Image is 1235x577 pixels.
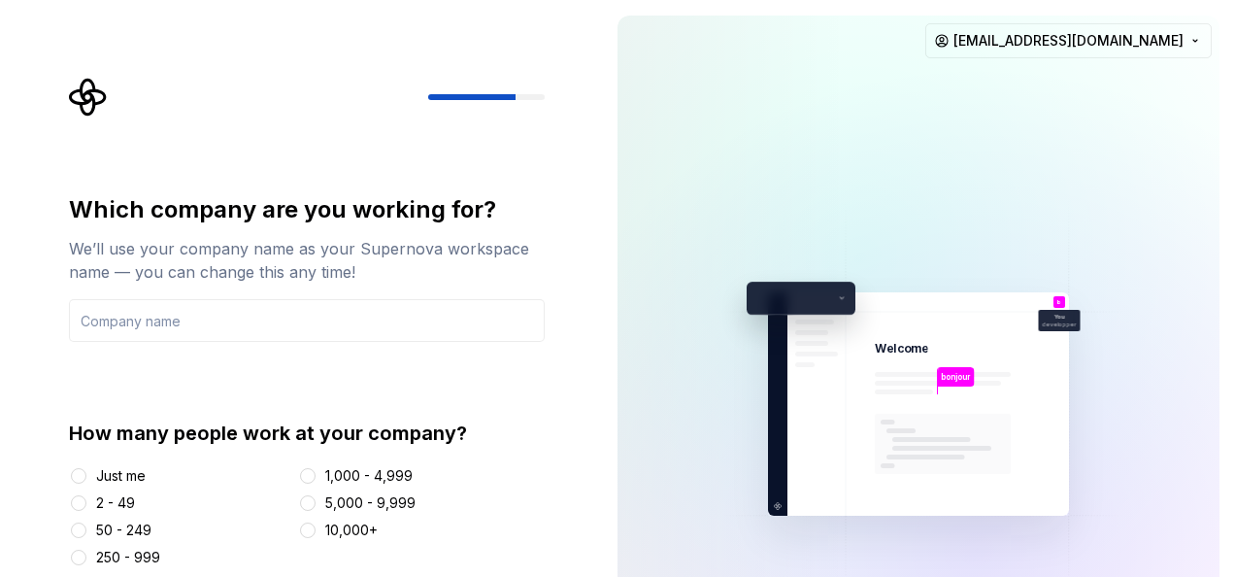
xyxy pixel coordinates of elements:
[96,466,146,486] div: Just me
[69,194,545,225] div: Which company are you working for?
[96,493,135,513] div: 2 - 49
[325,521,378,540] div: 10,000+
[96,521,151,540] div: 50 - 249
[1057,299,1061,305] p: b
[925,23,1212,58] button: [EMAIL_ADDRESS][DOMAIN_NAME]
[941,371,971,383] p: bonjour
[69,299,545,342] input: Company name
[69,420,545,447] div: How many people work at your company?
[325,493,416,513] div: 5,000 - 9,999
[875,341,928,356] p: Welcome
[325,466,413,486] div: 1,000 - 4,999
[1043,322,1077,327] p: developper
[69,237,545,284] div: We’ll use your company name as your Supernova workspace name — you can change this any time!
[1054,314,1065,320] p: You
[69,78,108,117] svg: Supernova Logo
[96,548,160,567] div: 250 - 999
[953,31,1184,51] span: [EMAIL_ADDRESS][DOMAIN_NAME]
